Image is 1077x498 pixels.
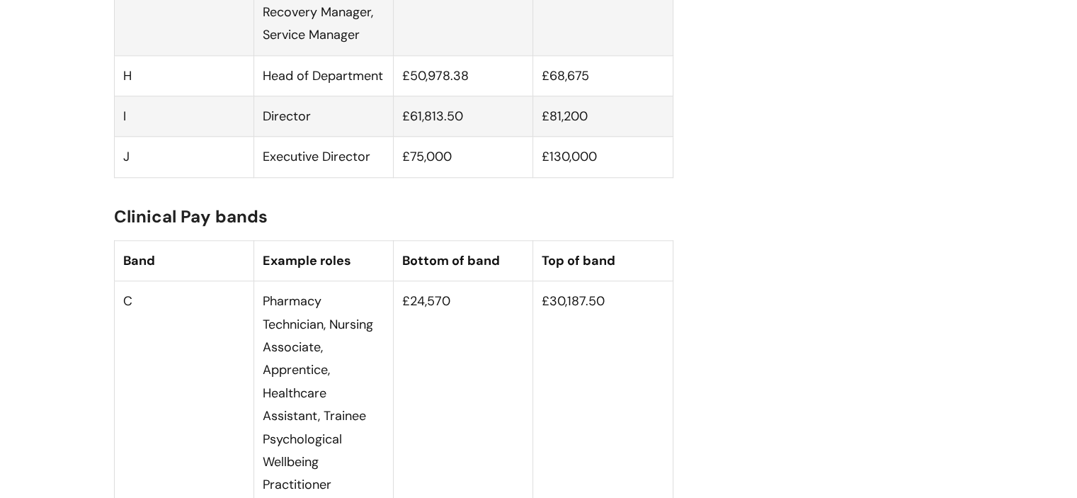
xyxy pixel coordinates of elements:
[394,240,533,281] th: Bottom of band
[533,96,673,136] td: £81,200
[394,55,533,96] td: £50,978.38
[114,205,268,227] span: Clinical Pay bands
[394,96,533,136] td: £61,813.50
[533,137,673,177] td: £130,000
[253,137,393,177] td: Executive Director
[253,55,393,96] td: Head of Department
[114,137,253,177] td: J
[114,55,253,96] td: H
[394,137,533,177] td: £75,000
[533,240,673,281] th: Top of band
[253,240,393,281] th: Example roles
[114,96,253,136] td: I
[533,55,673,96] td: £68,675
[114,240,253,281] th: Band
[253,96,393,136] td: Director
